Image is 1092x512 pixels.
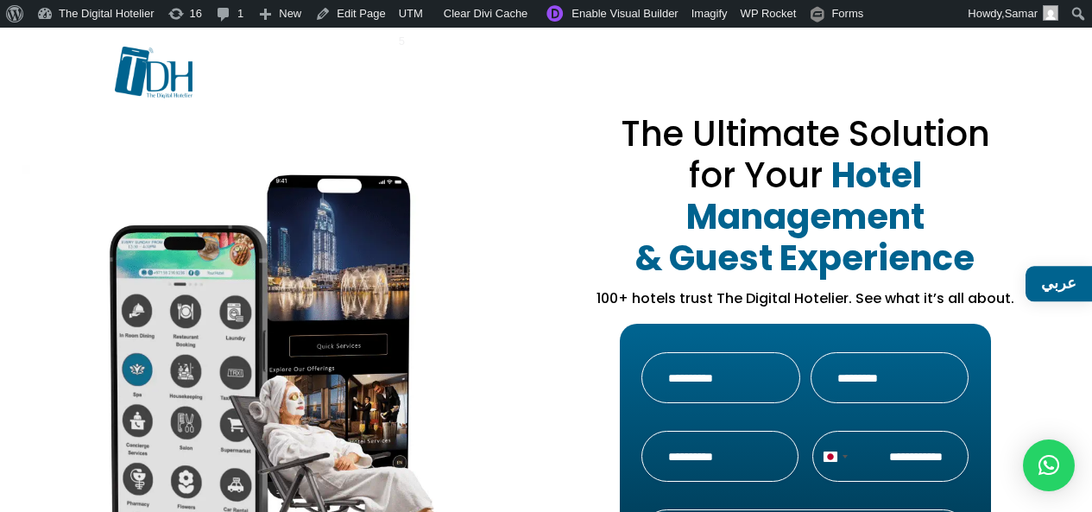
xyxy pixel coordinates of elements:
[635,151,975,282] strong: Hotel Management & Guest Experience
[399,35,405,47] span: 5
[813,432,853,481] button: Selected country
[1005,7,1038,20] span: Samar
[621,110,990,199] span: The Ultimate Solution for Your
[573,288,1038,309] p: 100+ hotels trust The Digital Hotelier. See what it’s all about.
[115,47,193,98] img: TDH-logo
[1026,266,1092,301] a: عربي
